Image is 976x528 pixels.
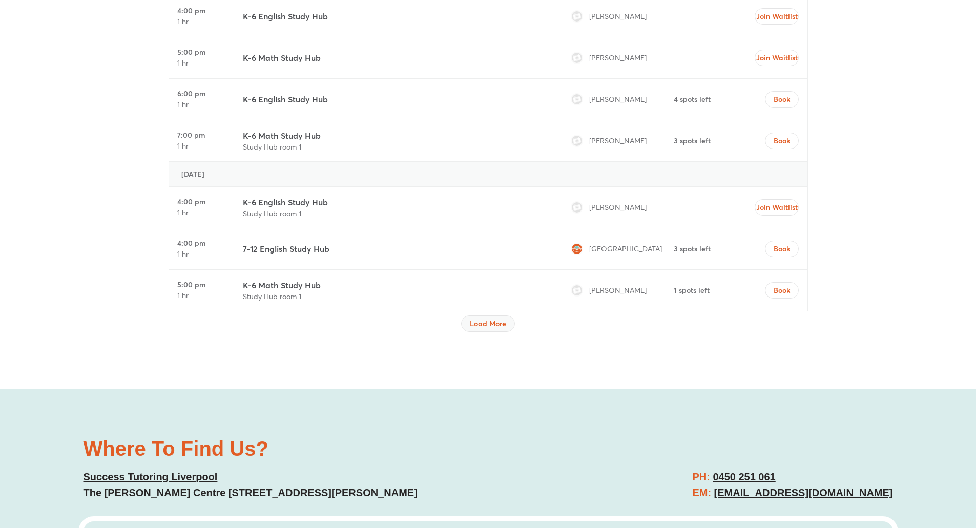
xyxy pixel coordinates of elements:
[805,412,976,528] iframe: Chat Widget
[84,438,478,459] h2: Where To Find Us?
[714,487,893,498] a: [EMAIL_ADDRESS][DOMAIN_NAME]
[713,471,775,482] a: 0450 251 061
[692,487,711,498] span: EM:
[84,471,418,498] a: Success Tutoring LiverpoolThe [PERSON_NAME] Centre [STREET_ADDRESS][PERSON_NAME]
[84,471,218,482] u: Success Tutoring Liverpool
[692,471,710,482] span: PH:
